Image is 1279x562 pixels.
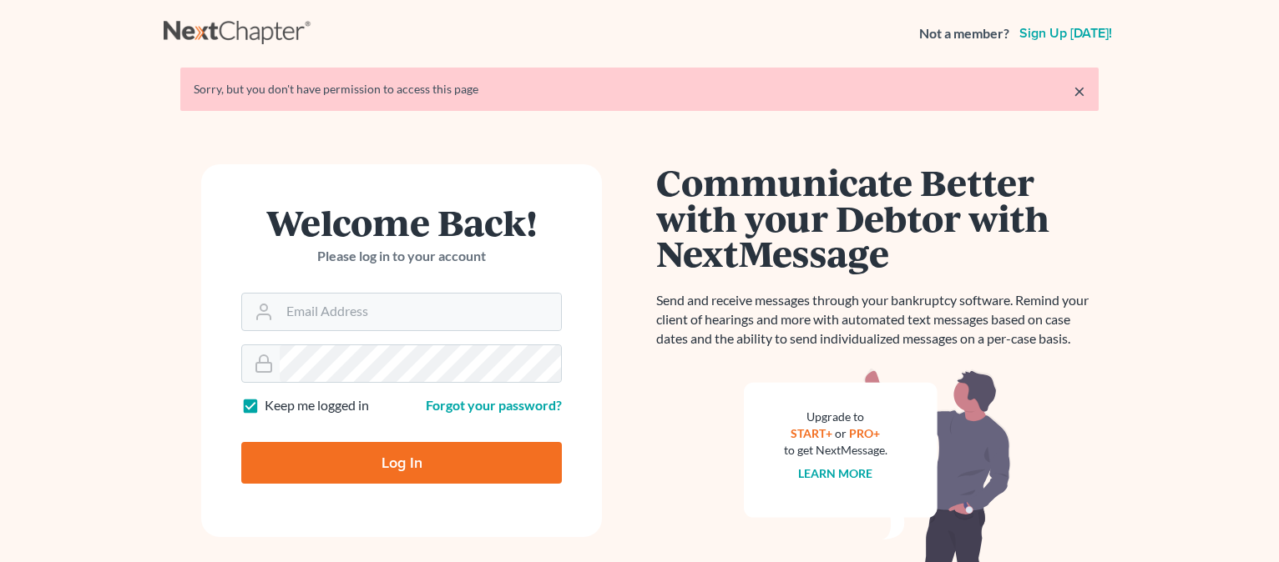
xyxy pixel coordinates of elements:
[656,291,1099,349] p: Send and receive messages through your bankruptcy software. Remind your client of hearings and mo...
[799,466,873,480] a: Learn more
[280,294,561,330] input: Email Address
[656,164,1099,271] h1: Communicate Better with your Debtor with NextMessage
[241,442,562,484] input: Log In
[1016,27,1115,40] a: Sign up [DATE]!
[426,397,562,413] a: Forgot your password?
[836,426,847,440] span: or
[241,247,562,266] p: Please log in to your account
[850,426,881,440] a: PRO+
[784,409,887,425] div: Upgrade to
[919,24,1009,43] strong: Not a member?
[265,396,369,415] label: Keep me logged in
[1074,81,1085,101] a: ×
[241,204,562,240] h1: Welcome Back!
[784,442,887,459] div: to get NextMessage.
[791,426,833,440] a: START+
[194,81,1085,98] div: Sorry, but you don't have permission to access this page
